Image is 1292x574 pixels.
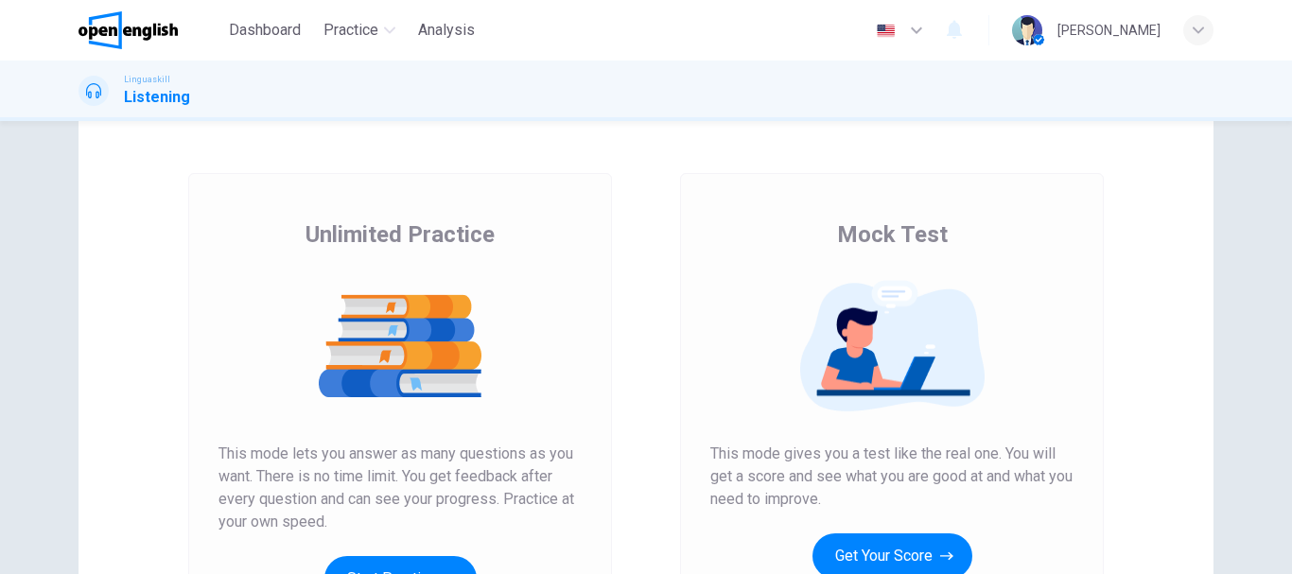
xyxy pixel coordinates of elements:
[1057,19,1161,42] div: [PERSON_NAME]
[323,19,378,42] span: Practice
[710,443,1074,511] span: This mode gives you a test like the real one. You will get a score and see what you are good at a...
[79,11,221,49] a: OpenEnglish logo
[837,219,948,250] span: Mock Test
[218,443,582,533] span: This mode lets you answer as many questions as you want. There is no time limit. You get feedback...
[79,11,178,49] img: OpenEnglish logo
[306,219,495,250] span: Unlimited Practice
[229,19,301,42] span: Dashboard
[874,24,898,38] img: en
[221,13,308,47] button: Dashboard
[1012,15,1042,45] img: Profile picture
[124,86,190,109] h1: Listening
[316,13,403,47] button: Practice
[124,73,170,86] span: Linguaskill
[410,13,482,47] button: Analysis
[418,19,475,42] span: Analysis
